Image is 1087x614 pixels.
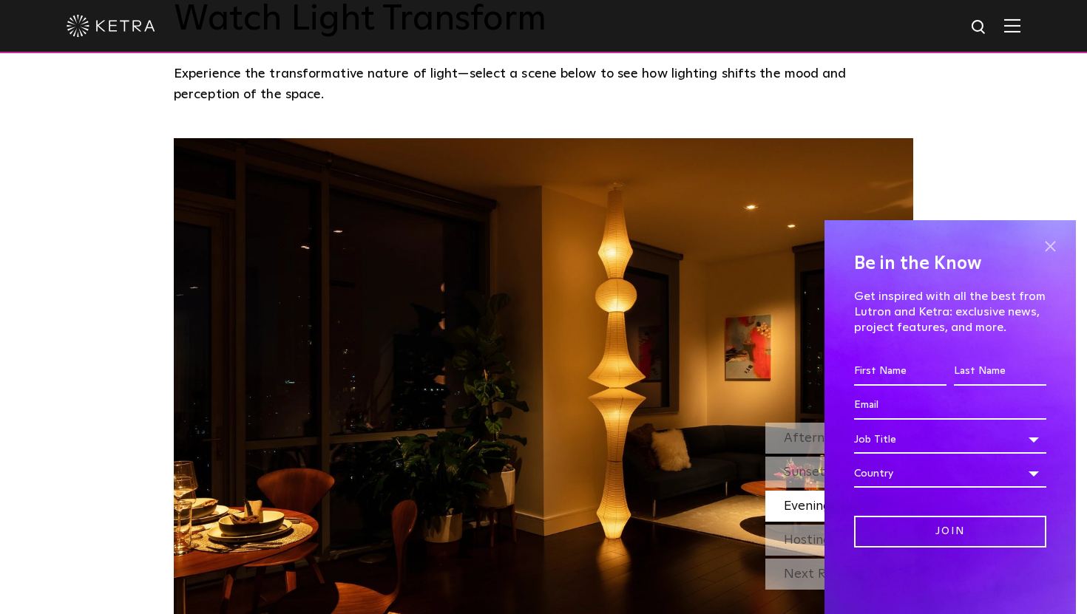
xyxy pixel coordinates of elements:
[970,18,989,37] img: search icon
[67,15,155,37] img: ketra-logo-2019-white
[854,358,947,386] input: First Name
[784,465,825,479] span: Sunset
[784,533,831,547] span: Hosting
[784,499,831,513] span: Evening
[854,289,1046,335] p: Get inspired with all the best from Lutron and Ketra: exclusive news, project features, and more.
[765,559,913,590] div: Next Room
[854,426,1046,454] div: Job Title
[174,64,906,106] p: Experience the transformative nature of light—select a scene below to see how lighting shifts the...
[854,516,1046,548] input: Join
[854,392,1046,420] input: Email
[784,431,847,445] span: Afternoon
[854,250,1046,278] h4: Be in the Know
[954,358,1046,386] input: Last Name
[1004,18,1020,33] img: Hamburger%20Nav.svg
[854,460,1046,488] div: Country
